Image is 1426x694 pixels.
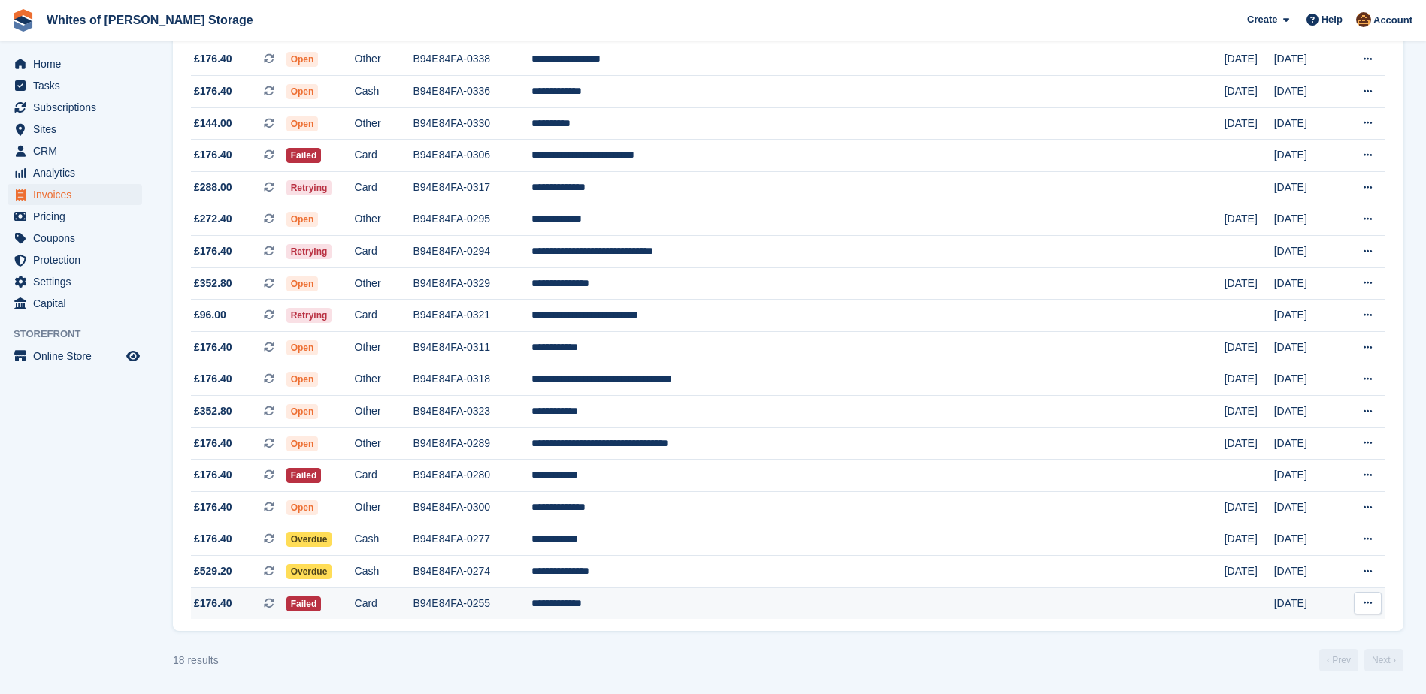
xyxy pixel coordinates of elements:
span: Open [286,116,319,131]
span: £176.40 [194,51,232,67]
td: Other [355,492,413,524]
span: Create [1247,12,1277,27]
td: [DATE] [1274,76,1339,108]
td: B94E84FA-0294 [413,236,531,268]
td: B94E84FA-0318 [413,364,531,396]
td: Cash [355,76,413,108]
span: Help [1322,12,1343,27]
td: [DATE] [1274,300,1339,332]
td: [DATE] [1274,364,1339,396]
td: [DATE] [1225,107,1274,140]
td: [DATE] [1274,492,1339,524]
td: B94E84FA-0329 [413,267,531,300]
td: Other [355,204,413,236]
td: Card [355,236,413,268]
span: Online Store [33,345,123,367]
td: B94E84FA-0280 [413,460,531,492]
td: [DATE] [1225,396,1274,428]
a: menu [8,75,142,96]
span: Invoices [33,184,123,205]
td: B94E84FA-0338 [413,44,531,76]
td: B94E84FA-0295 [413,204,531,236]
span: Open [286,212,319,227]
td: [DATE] [1274,236,1339,268]
a: Previous [1319,649,1358,671]
td: [DATE] [1225,427,1274,460]
span: Pricing [33,206,123,227]
span: £176.40 [194,436,232,451]
span: Open [286,52,319,67]
span: £288.00 [194,180,232,195]
td: [DATE] [1274,524,1339,556]
td: [DATE] [1225,492,1274,524]
a: menu [8,271,142,292]
td: B94E84FA-0289 [413,427,531,460]
a: menu [8,162,142,183]
td: B94E84FA-0321 [413,300,531,332]
span: Storefront [14,327,150,342]
td: Other [355,332,413,364]
td: Card [355,300,413,332]
td: B94E84FA-0330 [413,107,531,140]
a: menu [8,97,142,118]
td: Other [355,396,413,428]
img: Eddie White [1356,12,1371,27]
td: B94E84FA-0306 [413,140,531,172]
span: CRM [33,140,123,161]
span: Open [286,372,319,387]
td: [DATE] [1274,332,1339,364]
a: Next [1364,649,1403,671]
td: [DATE] [1274,267,1339,300]
td: Other [355,364,413,396]
span: £176.40 [194,339,232,355]
td: B94E84FA-0255 [413,587,531,619]
td: [DATE] [1274,204,1339,236]
nav: Page [1316,649,1406,671]
td: [DATE] [1225,332,1274,364]
a: menu [8,345,142,367]
span: Protection [33,249,123,270]
td: [DATE] [1274,556,1339,588]
td: B94E84FA-0323 [413,396,531,428]
span: £352.80 [194,403,232,419]
span: £176.40 [194,531,232,547]
span: £176.40 [194,243,232,259]
a: menu [8,228,142,249]
span: Home [33,53,123,74]
span: £176.40 [194,371,232,387]
td: B94E84FA-0311 [413,332,531,364]
td: Other [355,427,413,460]
span: £176.40 [194,147,232,163]
span: Retrying [286,244,332,259]
span: Open [286,436,319,451]
span: £176.40 [194,596,232,611]
a: menu [8,206,142,227]
td: Card [355,140,413,172]
span: Sites [33,119,123,140]
td: [DATE] [1225,204,1274,236]
td: [DATE] [1225,267,1274,300]
a: Whites of [PERSON_NAME] Storage [41,8,259,32]
span: £529.20 [194,563,232,579]
td: Other [355,267,413,300]
td: [DATE] [1274,460,1339,492]
span: Failed [286,468,322,483]
span: Retrying [286,308,332,323]
span: £176.40 [194,83,232,99]
td: [DATE] [1225,364,1274,396]
td: [DATE] [1274,587,1339,619]
td: B94E84FA-0317 [413,172,531,204]
td: [DATE] [1274,140,1339,172]
td: [DATE] [1274,44,1339,76]
a: menu [8,119,142,140]
span: £352.80 [194,276,232,291]
td: [DATE] [1274,396,1339,428]
td: [DATE] [1274,427,1339,460]
td: B94E84FA-0300 [413,492,531,524]
span: Settings [33,271,123,292]
span: Open [286,500,319,515]
td: Other [355,107,413,140]
span: Open [286,340,319,355]
span: £176.40 [194,499,232,515]
span: Open [286,84,319,99]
